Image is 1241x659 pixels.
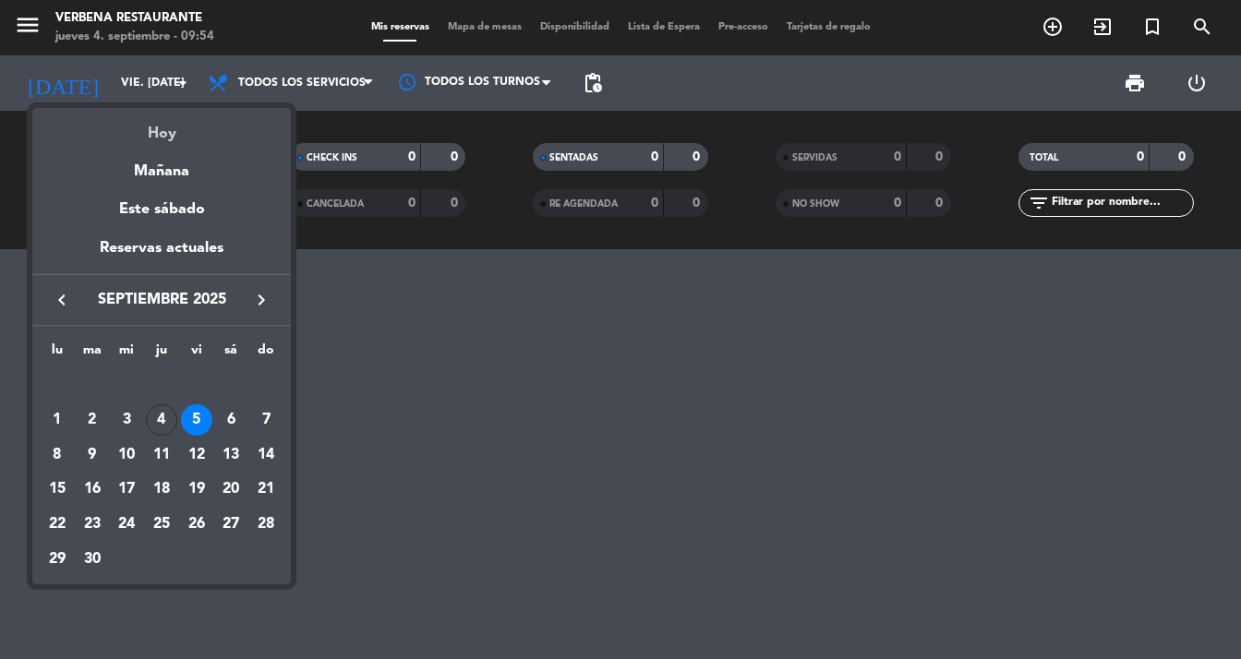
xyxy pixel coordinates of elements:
[144,437,179,473] td: 11 de septiembre de 2025
[77,474,108,506] div: 16
[179,473,214,508] td: 19 de septiembre de 2025
[32,108,291,146] div: Hoy
[109,507,144,542] td: 24 de septiembre de 2025
[181,439,212,471] div: 12
[111,474,142,506] div: 17
[40,542,75,577] td: 29 de septiembre de 2025
[250,474,282,506] div: 21
[179,402,214,437] td: 5 de septiembre de 2025
[75,542,110,577] td: 30 de septiembre de 2025
[42,474,73,506] div: 15
[215,474,247,506] div: 20
[214,437,249,473] td: 13 de septiembre de 2025
[109,437,144,473] td: 10 de septiembre de 2025
[144,402,179,437] td: 4 de septiembre de 2025
[179,507,214,542] td: 26 de septiembre de 2025
[144,473,179,508] td: 18 de septiembre de 2025
[78,288,245,312] span: septiembre 2025
[214,507,249,542] td: 27 de septiembre de 2025
[109,340,144,368] th: miércoles
[77,439,108,471] div: 9
[40,340,75,368] th: lunes
[75,473,110,508] td: 16 de septiembre de 2025
[250,404,282,436] div: 7
[77,544,108,575] div: 30
[146,439,177,471] div: 11
[250,509,282,540] div: 28
[32,236,291,274] div: Reservas actuales
[40,402,75,437] td: 1 de septiembre de 2025
[250,289,272,311] i: keyboard_arrow_right
[42,404,73,436] div: 1
[42,509,73,540] div: 22
[40,473,75,508] td: 15 de septiembre de 2025
[245,288,278,312] button: keyboard_arrow_right
[146,474,177,506] div: 18
[144,340,179,368] th: jueves
[248,437,283,473] td: 14 de septiembre de 2025
[214,340,249,368] th: sábado
[214,473,249,508] td: 20 de septiembre de 2025
[146,404,177,436] div: 4
[45,288,78,312] button: keyboard_arrow_left
[32,184,291,235] div: Este sábado
[51,289,73,311] i: keyboard_arrow_left
[214,402,249,437] td: 6 de septiembre de 2025
[179,437,214,473] td: 12 de septiembre de 2025
[215,509,247,540] div: 27
[42,544,73,575] div: 29
[215,439,247,471] div: 13
[75,437,110,473] td: 9 de septiembre de 2025
[111,404,142,436] div: 3
[181,509,212,540] div: 26
[40,437,75,473] td: 8 de septiembre de 2025
[146,509,177,540] div: 25
[75,340,110,368] th: martes
[109,473,144,508] td: 17 de septiembre de 2025
[40,507,75,542] td: 22 de septiembre de 2025
[111,509,142,540] div: 24
[77,404,108,436] div: 2
[77,509,108,540] div: 23
[215,404,247,436] div: 6
[109,402,144,437] td: 3 de septiembre de 2025
[144,507,179,542] td: 25 de septiembre de 2025
[248,340,283,368] th: domingo
[40,368,283,403] td: SEP.
[75,402,110,437] td: 2 de septiembre de 2025
[250,439,282,471] div: 14
[42,439,73,471] div: 8
[181,474,212,506] div: 19
[179,340,214,368] th: viernes
[111,439,142,471] div: 10
[248,473,283,508] td: 21 de septiembre de 2025
[181,404,212,436] div: 5
[248,402,283,437] td: 7 de septiembre de 2025
[32,146,291,184] div: Mañana
[248,507,283,542] td: 28 de septiembre de 2025
[75,507,110,542] td: 23 de septiembre de 2025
